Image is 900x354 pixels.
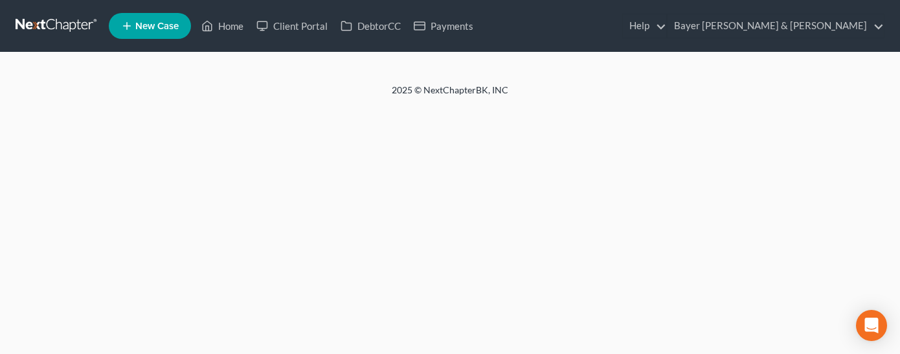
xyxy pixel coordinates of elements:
a: Home [195,14,250,38]
a: DebtorCC [334,14,407,38]
div: 2025 © NextChapterBK, INC [81,84,819,107]
div: Open Intercom Messenger [856,310,887,341]
a: Client Portal [250,14,334,38]
a: Payments [407,14,480,38]
new-legal-case-button: New Case [109,13,191,39]
a: Bayer [PERSON_NAME] & [PERSON_NAME] [668,14,884,38]
a: Help [623,14,666,38]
